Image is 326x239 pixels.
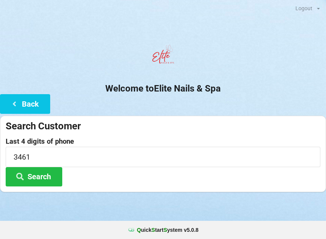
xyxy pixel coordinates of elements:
img: EliteNailsSpa-Logo1.png [148,41,178,71]
button: Search [6,167,62,186]
span: S [163,227,167,233]
span: Q [137,227,141,233]
span: S [152,227,155,233]
input: 0000 [6,147,320,167]
div: Search Customer [6,120,320,132]
img: favicon.ico [128,226,135,234]
div: Logout [295,6,312,11]
b: uick tart ystem v 5.0.8 [137,226,198,234]
label: Last 4 digits of phone [6,138,320,145]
